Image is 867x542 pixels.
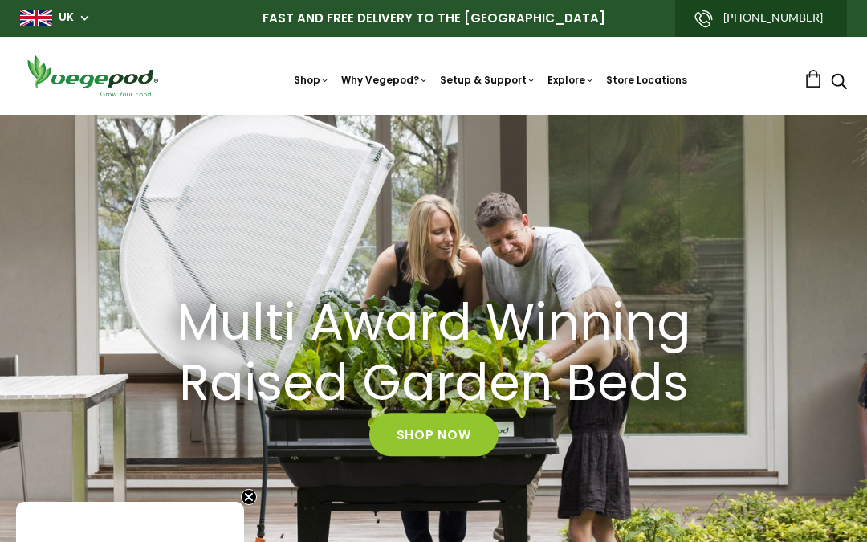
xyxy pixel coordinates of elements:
img: Vegepod [20,53,165,99]
a: Multi Award Winning Raised Garden Beds [85,293,782,414]
img: gb_large.png [20,10,52,26]
div: Close teaser [16,502,244,542]
a: Why Vegepod? [341,73,429,87]
a: Setup & Support [440,73,536,87]
a: Shop [294,73,330,87]
button: Close teaser [241,489,257,505]
a: Store Locations [606,73,687,87]
a: Shop Now [369,414,499,457]
a: Search [831,75,847,92]
a: UK [59,10,74,26]
a: Explore [547,73,595,87]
